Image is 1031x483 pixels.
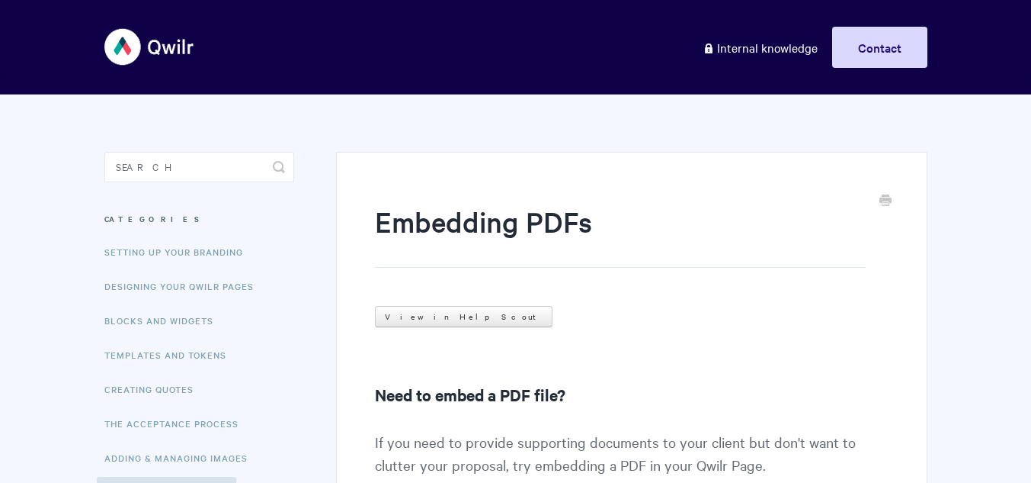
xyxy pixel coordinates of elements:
a: Contact [832,27,927,68]
h1: Embedding PDFs [375,202,865,268]
a: Setting up your Branding [104,237,255,267]
a: The Acceptance Process [104,408,250,439]
h3: Categories [104,205,294,233]
a: Creating Quotes [104,374,205,404]
a: Blocks and Widgets [104,305,225,336]
a: Designing Your Qwilr Pages [104,271,265,301]
input: Search [104,152,294,182]
a: Adding & Managing Images [104,443,259,473]
img: Qwilr Help Center [104,18,195,76]
h2: Need to embed a PDF file? [375,382,888,407]
a: Templates and Tokens [104,340,238,370]
a: Internal knowledge [691,27,829,68]
a: View in Help Scout [375,306,552,327]
a: Print this Article [879,193,892,210]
